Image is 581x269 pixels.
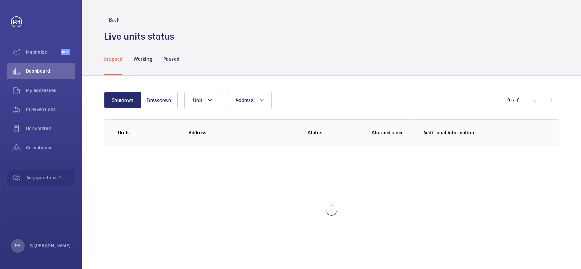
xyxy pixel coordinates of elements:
span: Maximize [26,49,61,55]
p: Working [133,56,152,63]
span: Documents [26,125,75,132]
span: Compliance [26,144,75,151]
button: Unit [184,92,220,108]
p: SS [15,242,21,249]
h1: Live units status [104,30,175,43]
p: Status [274,129,356,136]
span: Dashboard [26,68,75,75]
p: Paused [163,56,179,63]
button: Breakdown [141,92,178,108]
div: 0 of 0 [507,97,520,104]
p: Additional information [423,129,545,136]
span: My addresses [26,87,75,94]
p: Stopped [104,56,122,63]
span: Interventions [26,106,75,113]
span: Any questions ? [26,174,75,181]
p: S [PERSON_NAME] [30,242,71,249]
button: Address [227,92,272,108]
span: Beta [61,49,70,55]
p: Address [189,129,269,136]
span: Address [235,97,254,103]
button: Shutdown [104,92,141,108]
p: Back [109,16,119,23]
p: Units [118,129,178,136]
span: Unit [193,97,202,103]
p: Stopped since [372,129,412,136]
